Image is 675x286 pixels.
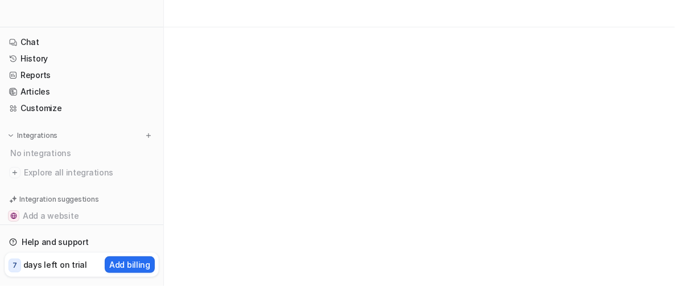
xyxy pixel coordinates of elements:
img: Add a website [10,213,17,219]
span: Explore all integrations [24,164,154,182]
a: Reports [5,67,159,83]
a: Articles [5,84,159,100]
p: Add billing [109,259,150,271]
button: Integrations [5,130,61,141]
p: Integrations [17,131,57,140]
div: No integrations [7,144,159,162]
p: days left on trial [23,259,87,271]
a: Explore all integrations [5,165,159,181]
button: Add billing [105,256,155,273]
img: expand menu [7,132,15,140]
a: Help and support [5,234,159,250]
a: Chat [5,34,159,50]
a: Customize [5,100,159,116]
p: Integration suggestions [19,194,98,205]
a: History [5,51,159,67]
img: explore all integrations [9,167,20,178]
button: Add a websiteAdd a website [5,207,159,225]
p: 7 [13,260,17,271]
img: menu_add.svg [145,132,153,140]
